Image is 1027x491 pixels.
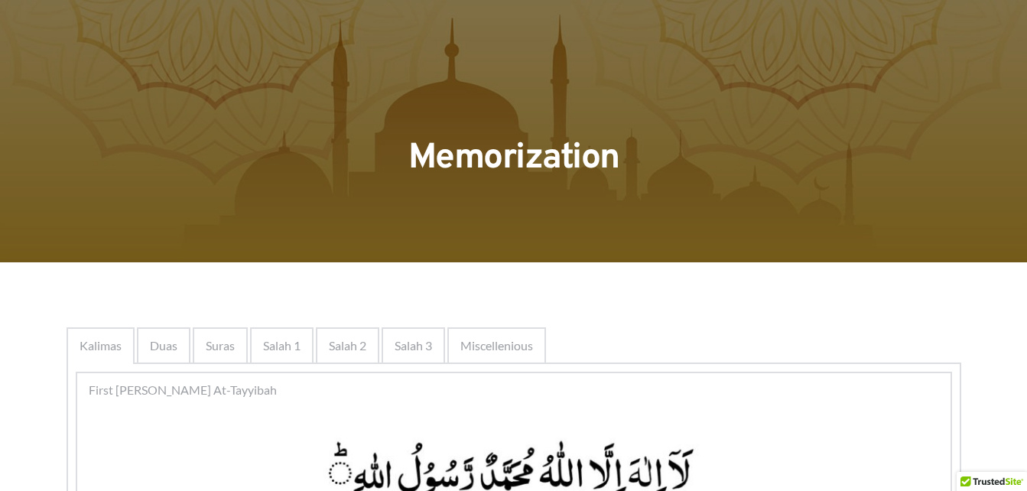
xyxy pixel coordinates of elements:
[460,337,533,355] span: Miscellenious
[206,337,235,355] span: Suras
[408,136,619,181] span: Memorization
[80,337,122,355] span: Kalimas
[89,381,277,399] span: First [PERSON_NAME] At-Tayyibah
[150,337,177,355] span: Duas
[395,337,432,355] span: Salah 3
[263,337,301,355] span: Salah 1
[329,337,366,355] span: Salah 2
